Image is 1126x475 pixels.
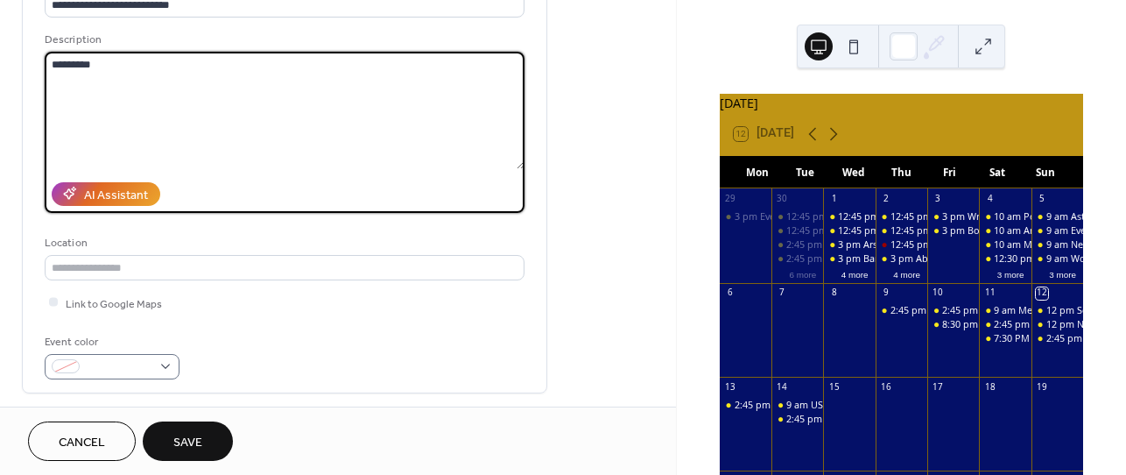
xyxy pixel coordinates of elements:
div: 4 [984,194,996,206]
div: 2:45 pm Spain vs. [US_STATE] [994,318,1123,331]
div: 3 pm Aberdeen vs. Shakhtar Donetsk [890,252,1057,266]
div: 2:45 pm Latvia vs. England [771,413,823,426]
div: 9 am Everton vs. Crystal Palace [1031,224,1083,237]
div: 12:45 pm Union Saint-Gilloise vs. Newcastle Utd [838,224,1052,237]
div: 12:45 pm Celtic vs. Sporting [876,210,927,223]
div: AI Assistant [84,186,148,204]
div: 2:45 pm England vs. [GEOGRAPHIC_DATA] [890,304,1077,317]
div: 2:45 pm France vs. Azerbaijan [927,304,979,317]
div: 3 [932,194,944,206]
span: Save [173,434,202,452]
div: 10 [932,287,944,300]
div: 2:45 pm Leicester City vs. Wrexham [771,238,823,252]
div: 3 pm Barcelona vs. PSG [838,252,943,266]
div: 12:45 pm Celtic vs. Sporting [890,210,1014,223]
div: 12 [1036,287,1048,300]
div: 3 pm Bournemouth vs. Fulham [942,224,1082,237]
div: 2:45 pm Middlesbrough vs. Stoke City [771,252,823,266]
div: 12:45 pm Real Betis vs. Chelsea [876,224,927,237]
div: 3 pm Everton vs. Aston Villa [720,210,771,223]
div: 3 pm Wrexham vs. [GEOGRAPHIC_DATA] [942,210,1122,223]
div: 5 [1036,194,1048,206]
div: Tue [781,156,829,189]
div: 2:45 pm England vs. Wales [876,304,927,317]
div: 12:45 pm Real Betis vs. [PERSON_NAME] [890,224,1070,237]
div: 12:45 pm Atalanta vs. Club Brugge [771,210,823,223]
div: 2:45 pm Leicester City vs. Wrexham [786,238,943,252]
div: 3 pm Arsenal vs. Olympiakos Piraeus [823,238,875,252]
span: Link to Google Maps [66,294,162,313]
div: 2:45 pm Spain vs. Georgia [979,318,1031,331]
div: 10 am Portsmouth vs. Middlesbrough [979,210,1031,223]
button: 6 more [783,266,824,280]
button: 3 more [990,266,1031,280]
div: 3 pm Barcelona vs. PSG [823,252,875,266]
div: Location [45,234,521,252]
div: 10 am Arsenal vs. West Ham [994,224,1119,237]
div: 12:45 pm Atalanta vs. Club Brugge [786,210,940,223]
div: 2:45 pm Latvia vs. [GEOGRAPHIC_DATA] [786,413,962,426]
div: Mon [734,156,782,189]
div: 14 [776,381,788,393]
div: Event color [45,333,176,351]
div: Sat [973,156,1021,189]
div: 6 [724,287,736,300]
div: Description [45,31,521,49]
div: 15 [828,381,841,393]
div: 18 [984,381,996,393]
div: 9 am USA vs. [GEOGRAPHIC_DATA] [786,399,940,412]
div: 12:45 pm Union Saint-Gilloise vs. Newcastle Utd [823,224,875,237]
div: 12:45 pm Roma vs. Lille [876,238,927,252]
div: 3 pm Aberdeen vs. Shakhtar Donetsk [876,252,927,266]
button: 4 more [886,266,927,280]
div: 13 [724,381,736,393]
div: 2:45 pm Norther Ireland vs. Germany [720,399,771,412]
div: 12:45 pm Qarabag vs. [GEOGRAPHIC_DATA] [838,210,1031,223]
div: Fri [925,156,974,189]
div: 16 [880,381,892,393]
div: Wed [829,156,877,189]
div: 11 [984,287,996,300]
div: 9 [880,287,892,300]
div: 12 pm Netherlands vs. Finland [1031,318,1083,331]
div: 9 am USA vs. Australia [771,399,823,412]
div: 12:45 pm Roma vs. Lille [890,238,996,252]
div: 12:45 pm Kairat vs. Real Madrid [771,224,823,237]
button: Cancel [28,422,136,461]
div: 17 [932,381,944,393]
button: 3 more [1042,266,1083,280]
div: [DATE] [720,94,1083,113]
div: 12 pm Scotland vs. Belarus [1031,304,1083,317]
div: 9 am Wolves vs. Brighton [1031,252,1083,266]
div: 12:45 pm [PERSON_NAME] vs. Real Madrid [786,224,976,237]
div: 9 am Newcastle Utd vs. Forest [1031,238,1083,252]
button: Save [143,422,233,461]
div: 29 [724,194,736,206]
button: 4 more [834,266,876,280]
div: 3 pm Arsenal vs. Olympiakos Piraeus [838,238,1002,252]
div: 19 [1036,381,1048,393]
div: 3 pm Everton vs. Aston Villa [735,210,858,223]
div: 10 am Arsenal vs. West Ham [979,224,1031,237]
span: Cancel [59,434,105,452]
div: 12:45 pm Qarabag vs. København [823,210,875,223]
div: 7 [776,287,788,300]
div: 3 pm Wrexham vs. Birmingham City [927,210,979,223]
div: 10 am Man Utd vs. Sunderland [979,238,1031,252]
div: 2:45 pm Lithuania vs. Poland [1031,332,1083,345]
div: 8 [828,287,841,300]
div: 2:45 pm France vs. [GEOGRAPHIC_DATA] [942,304,1122,317]
button: AI Assistant [52,182,160,206]
div: 2:45 pm Norther Ireland vs. [GEOGRAPHIC_DATA] [735,399,954,412]
div: 9 am Mexico vs. Colombia [979,304,1031,317]
div: 12:30 pm Chelsea vs. Liverpool [979,252,1031,266]
div: 2 [880,194,892,206]
div: 7:30 PM Inter Miami vs. Atlanta Utd [979,332,1031,345]
div: 8:30 pm USA vs. [GEOGRAPHIC_DATA] [942,318,1110,331]
div: 30 [776,194,788,206]
div: Thu [877,156,925,189]
div: Sun [1021,156,1069,189]
div: 8:30 pm USA vs. Ecuador [927,318,979,331]
div: 2:45 pm Middlesbrough vs. [GEOGRAPHIC_DATA] [786,252,1005,266]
